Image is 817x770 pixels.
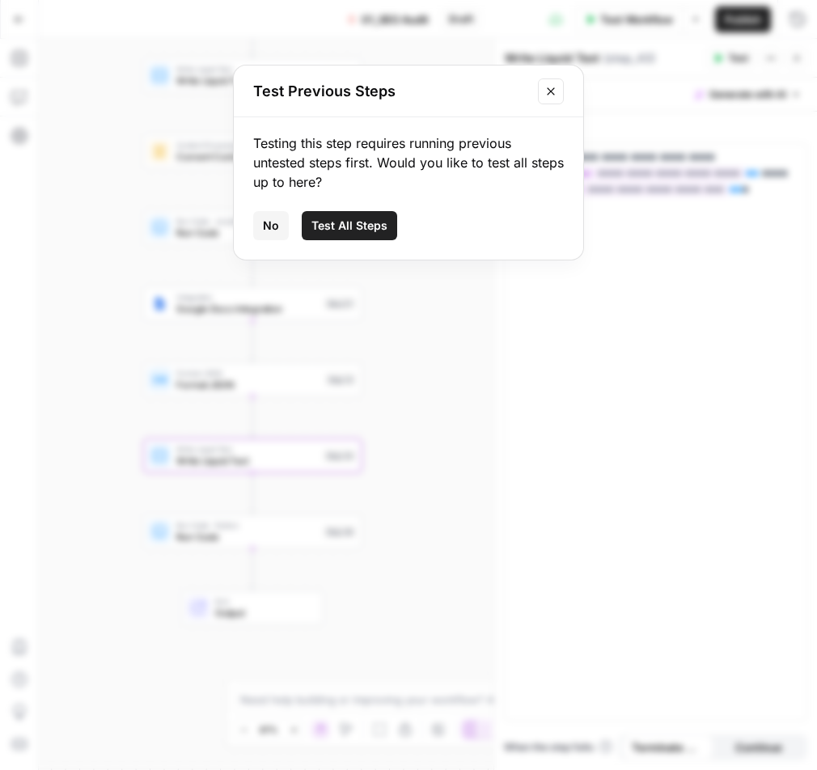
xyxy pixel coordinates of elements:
[538,78,564,104] button: Close modal
[253,80,528,103] h2: Test Previous Steps
[311,218,387,234] span: Test All Steps
[263,218,279,234] span: No
[302,211,397,240] button: Test All Steps
[253,133,564,192] div: Testing this step requires running previous untested steps first. Would you like to test all step...
[253,211,289,240] button: No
